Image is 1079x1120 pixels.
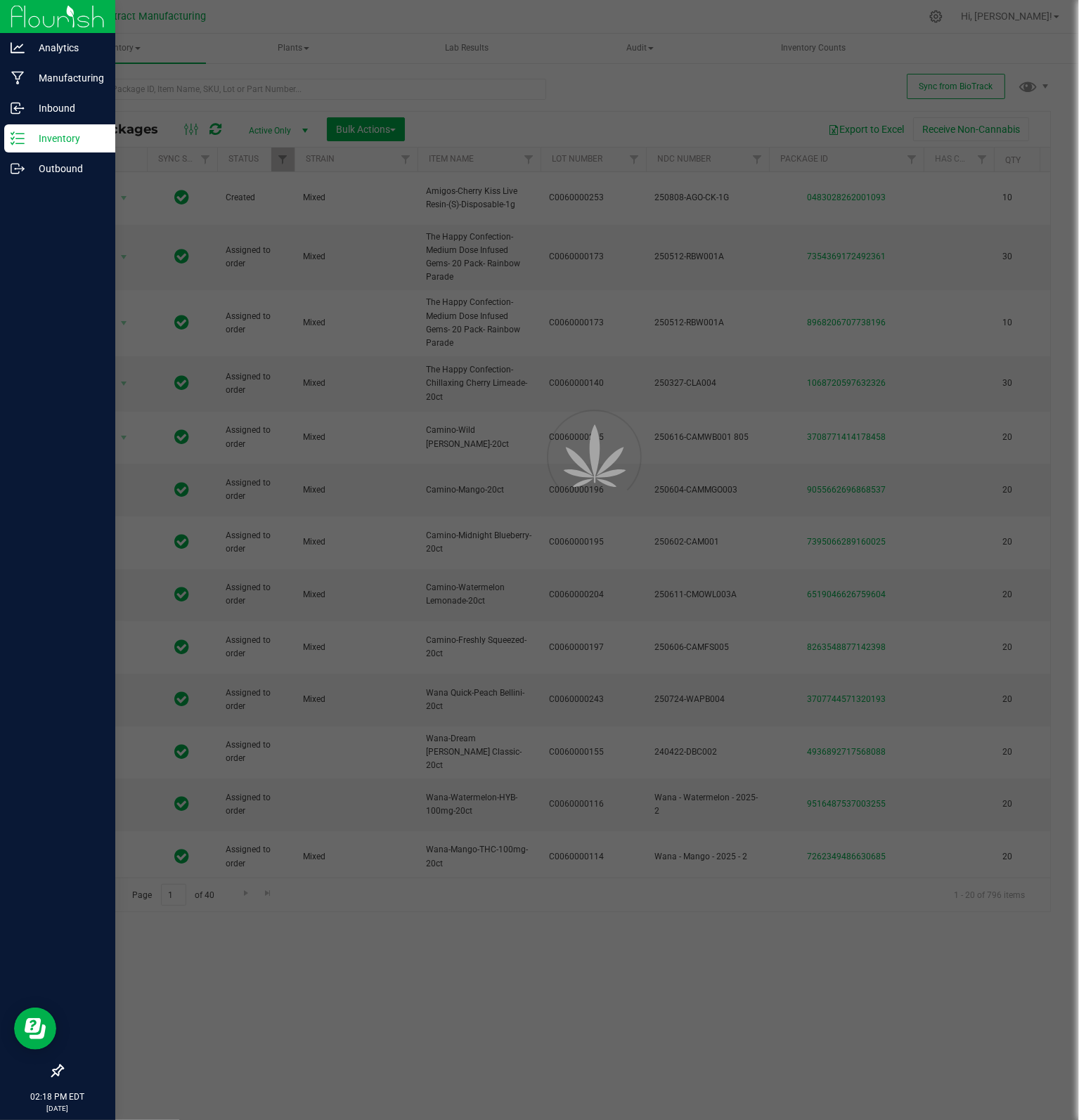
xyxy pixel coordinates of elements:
inline-svg: Outbound [11,162,25,176]
p: Analytics [25,39,109,56]
inline-svg: Inbound [11,101,25,115]
inline-svg: Inventory [11,131,25,145]
p: Manufacturing [25,70,109,86]
p: Inbound [25,100,109,117]
inline-svg: Analytics [11,41,25,55]
p: 02:18 PM EDT [6,1090,109,1103]
iframe: Resource center [14,1008,56,1050]
p: [DATE] [6,1103,109,1114]
inline-svg: Manufacturing [11,71,25,85]
p: Inventory [25,130,109,147]
p: Outbound [25,160,109,177]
